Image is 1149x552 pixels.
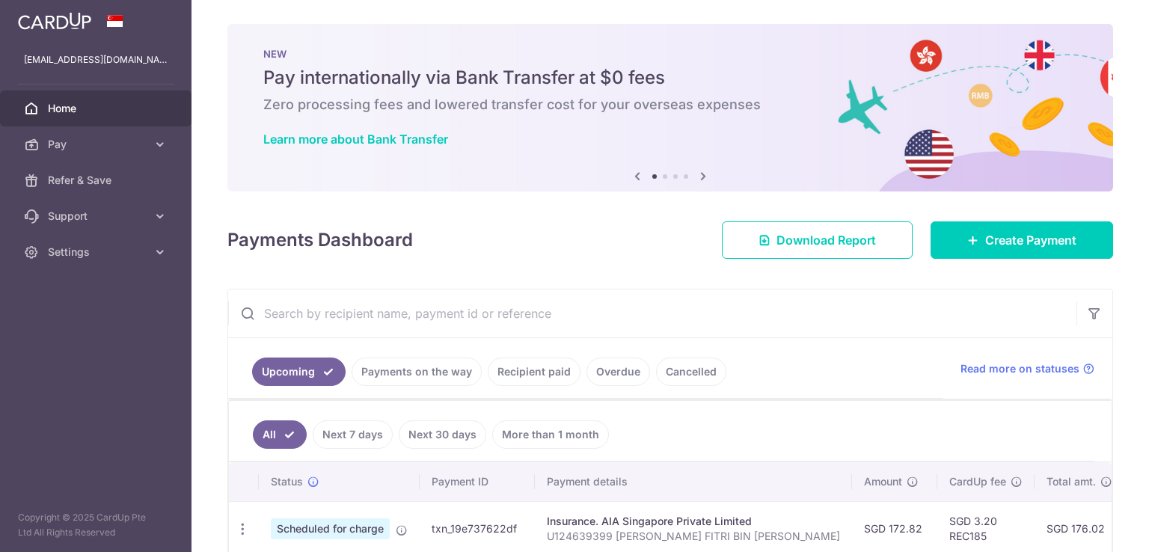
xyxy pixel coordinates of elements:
span: Download Report [776,231,876,249]
span: Scheduled for charge [271,518,390,539]
p: NEW [263,48,1077,60]
span: Pay [48,137,147,152]
a: Next 7 days [313,420,393,449]
input: Search by recipient name, payment id or reference [228,289,1076,337]
span: Read more on statuses [960,361,1079,376]
span: CardUp fee [949,474,1006,489]
img: CardUp [18,12,91,30]
h6: Zero processing fees and lowered transfer cost for your overseas expenses [263,96,1077,114]
a: Create Payment [931,221,1113,259]
span: Create Payment [985,231,1076,249]
span: Amount [864,474,902,489]
a: Cancelled [656,358,726,386]
th: Payment ID [420,462,535,501]
img: Bank transfer banner [227,24,1113,191]
span: Settings [48,245,147,260]
a: All [253,420,307,449]
iframe: Opens a widget where you can find more information [1053,507,1134,545]
p: U124639399 [PERSON_NAME] FITRI BIN [PERSON_NAME] [547,529,840,544]
span: Home [48,101,147,116]
span: Refer & Save [48,173,147,188]
span: Total amt. [1047,474,1096,489]
a: Upcoming [252,358,346,386]
p: [EMAIL_ADDRESS][DOMAIN_NAME] [24,52,168,67]
a: Overdue [586,358,650,386]
a: Read more on statuses [960,361,1094,376]
h4: Payments Dashboard [227,227,413,254]
th: Payment details [535,462,852,501]
a: More than 1 month [492,420,609,449]
span: Support [48,209,147,224]
a: Next 30 days [399,420,486,449]
a: Recipient paid [488,358,580,386]
div: Insurance. AIA Singapore Private Limited [547,514,840,529]
a: Download Report [722,221,913,259]
a: Learn more about Bank Transfer [263,132,448,147]
span: Status [271,474,303,489]
a: Payments on the way [352,358,482,386]
h5: Pay internationally via Bank Transfer at $0 fees [263,66,1077,90]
